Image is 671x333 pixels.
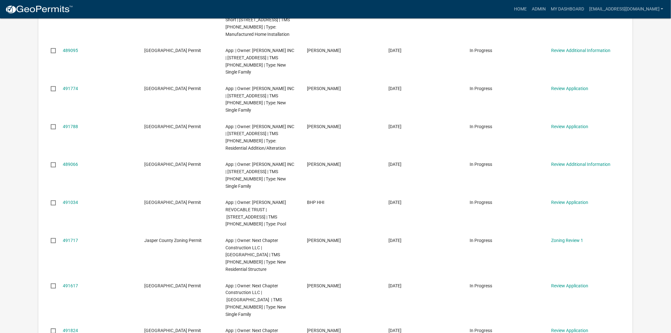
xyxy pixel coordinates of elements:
[470,200,492,205] span: In Progress
[551,124,588,129] a: Review Application
[307,124,341,129] span: Lisa Johnston
[144,48,201,53] span: Jasper County Building Permit
[226,283,286,317] span: App: | Owner: Next Chapter Construction LLC | 15 Pickerel Loop | TMS 081-00-03-030 | Type: New Si...
[470,162,492,167] span: In Progress
[226,162,295,188] span: App: | Owner: D R HORTON INC | 94 CASTLE HILL Dr | TMS 091-02-00-168 | Type: New Single Family
[63,238,78,243] a: 491717
[470,238,492,243] span: In Progress
[144,283,201,288] span: Jasper County Building Permit
[144,86,201,91] span: Jasper County Building Permit
[388,86,401,91] span: 10/13/2025
[511,3,529,15] a: Home
[226,48,295,75] span: App: | Owner: D R HORTON INC | 8 CASTLE HILL Dr | TMS 091-02-00-165 | Type: New Single Family
[307,86,341,91] span: Lisa Johnston
[226,200,286,226] span: App: | Owner: FRANK ALEXIS J REVOCABLE TRUST | 314 EUHAW CREEK DR | TMS 083-00-06-058 | Type: Pool
[226,238,286,272] span: App: | Owner: Next Chapter Construction LLC | 15 Pickerel Loop | TMS 081-00-03-030 | Type: New Re...
[529,3,548,15] a: Admin
[551,238,583,243] a: Zoning Review 1
[144,124,201,129] span: Jasper County Building Permit
[226,124,295,151] span: App: | Owner: D R HORTON INC | 824 CASTLE HILL Dr | TMS 091-02-00-137 | Type: Residential Additio...
[63,200,78,205] a: 491034
[551,162,610,167] a: Review Additional Information
[63,48,78,53] a: 489095
[144,238,202,243] span: Jasper County Zoning Permit
[63,124,78,129] a: 491788
[470,124,492,129] span: In Progress
[307,283,341,288] span: Preston Parfitt
[548,3,587,15] a: My Dashboard
[388,283,401,288] span: 10/13/2025
[307,238,341,243] span: Preston Parfitt
[63,162,78,167] a: 489066
[63,283,78,288] a: 491617
[307,162,341,167] span: Lisa Johnston
[226,86,295,113] span: App: | Owner: D R HORTON INC | 824 CASTLE HILL Dr | TMS 091-02-00-137 | Type: New Single Family
[388,238,401,243] span: 10/13/2025
[470,86,492,91] span: In Progress
[388,200,401,205] span: 10/10/2025
[551,200,588,205] a: Review Application
[551,86,588,91] a: Review Application
[307,200,324,205] span: BHP HHI
[63,86,78,91] a: 491774
[144,200,201,205] span: Jasper County Building Permit
[307,48,341,53] span: Lisa Johnston
[388,124,401,129] span: 10/13/2025
[470,48,492,53] span: In Progress
[144,162,201,167] span: Jasper County Building Permit
[551,283,588,288] a: Review Application
[551,48,610,53] a: Review Additional Information
[470,283,492,288] span: In Progress
[587,3,666,15] a: [EMAIL_ADDRESS][DOMAIN_NAME]
[388,48,401,53] span: 10/07/2025
[388,162,401,167] span: 10/07/2025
